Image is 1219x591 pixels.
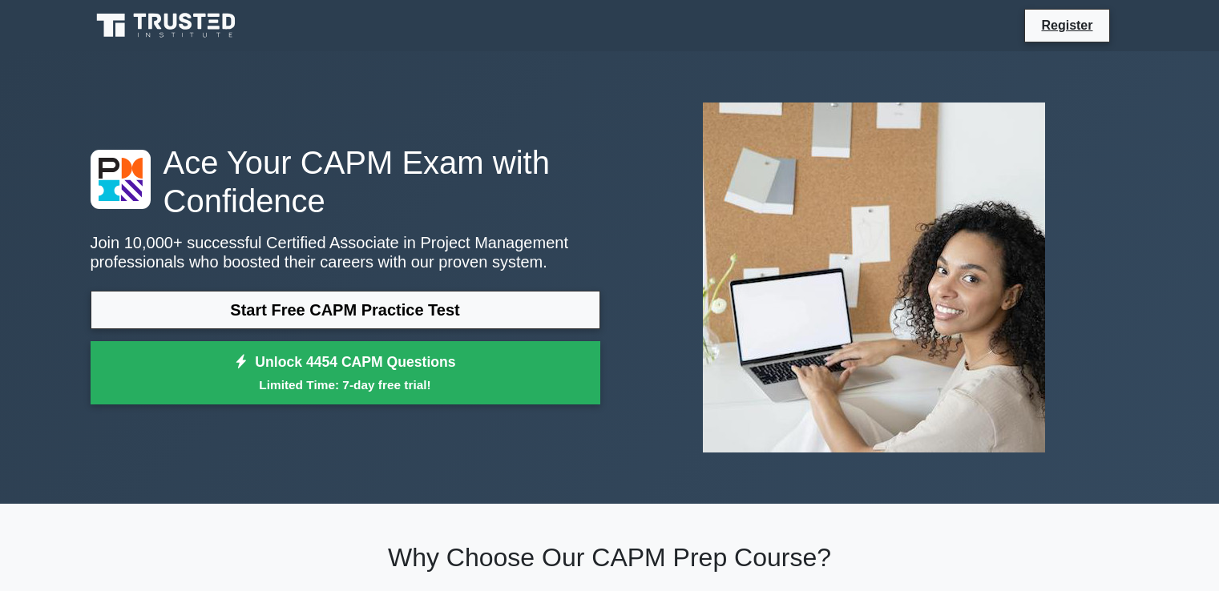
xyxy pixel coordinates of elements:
[91,341,600,405] a: Unlock 4454 CAPM QuestionsLimited Time: 7-day free trial!
[91,542,1129,573] h2: Why Choose Our CAPM Prep Course?
[91,233,600,271] p: Join 10,000+ successful Certified Associate in Project Management professionals who boosted their...
[111,376,580,394] small: Limited Time: 7-day free trial!
[91,143,600,220] h1: Ace Your CAPM Exam with Confidence
[1031,15,1102,35] a: Register
[91,291,600,329] a: Start Free CAPM Practice Test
